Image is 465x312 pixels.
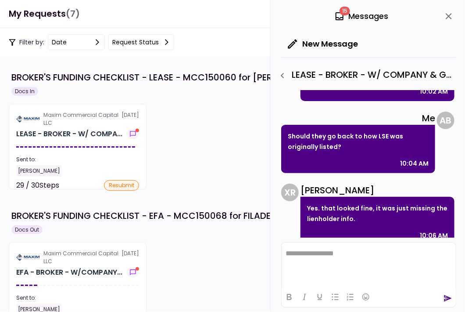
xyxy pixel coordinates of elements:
[281,184,299,201] div: X R
[275,68,456,83] div: LEASE - BROKER - W/ COMPANY & GUARANTOR - FUNDING CHECKLIST - Title Reassignment
[48,34,105,50] button: date
[16,165,62,177] div: [PERSON_NAME]
[282,291,297,303] button: Bold
[43,250,122,265] div: Maxim Commercial Capital LLC
[340,7,350,15] span: 15
[127,129,139,139] button: show-messages
[104,180,139,191] div: resubmit
[281,112,435,125] div: Me
[52,37,67,47] div: date
[108,34,174,50] button: Request status
[16,129,122,139] div: LEASE - BROKER - W/ COMPANY & GUARANTOR - FUNDING CHECKLIST
[16,250,139,265] div: [DATE]
[307,203,448,224] p: Yes. that looked fine, it was just missing the lienholder info.
[11,209,358,222] div: BROKER'S FUNDING CHECKLIST - EFA - MCC150068 for FILADELFIA TRANSPORT LLC
[420,86,448,97] div: 10:02 AM
[127,267,139,278] button: show-messages
[16,180,59,191] div: 29 / 30 Steps
[11,225,43,234] div: Docs Out
[297,291,312,303] button: Italic
[11,71,426,84] div: BROKER'S FUNDING CHECKLIST - LEASE - MCC150060 for [PERSON_NAME] TRANSPORTATION, LLC
[16,115,40,123] img: Partner logo
[400,158,429,169] div: 10:04 AM
[444,294,452,303] button: send
[334,10,388,23] div: Messages
[16,267,122,278] div: EFA - BROKER - W/COMPANY - FUNDING CHECKLIST
[437,112,454,129] div: A B
[16,156,139,163] div: Sent to:
[300,184,454,197] div: [PERSON_NAME]
[343,291,358,303] button: Numbered list
[43,111,122,127] div: Maxim Commercial Capital LLC
[282,243,456,287] iframe: Rich Text Area
[288,131,429,152] p: Should they go back to how LSE was originally listed?
[281,33,365,55] button: New Message
[16,111,139,127] div: [DATE]
[358,291,373,303] button: Emojis
[441,9,456,24] button: close
[420,230,448,241] div: 10:06 AM
[9,34,174,50] div: Filter by:
[66,5,80,23] span: (7)
[11,87,38,96] div: Docs In
[16,294,139,302] div: Sent to:
[312,291,327,303] button: Underline
[328,291,343,303] button: Bullet list
[9,5,80,23] h1: My Requests
[16,254,40,261] img: Partner logo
